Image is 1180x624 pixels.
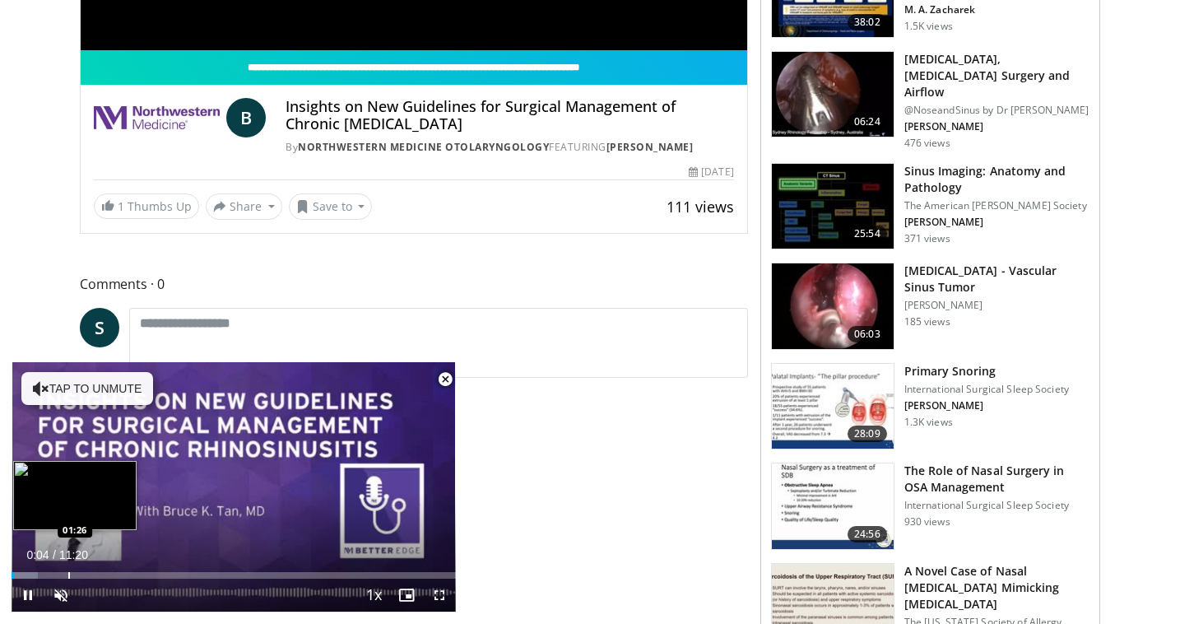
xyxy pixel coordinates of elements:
[59,548,88,561] span: 11:20
[904,416,953,429] p: 1.3K views
[772,52,894,137] img: 5c1a841c-37ed-4666-a27e-9093f124e297.150x105_q85_crop-smart_upscale.jpg
[390,579,423,612] button: Enable picture-in-picture mode
[357,579,390,612] button: Playback Rate
[848,326,887,342] span: 06:03
[772,164,894,249] img: 5d00bf9a-6682-42b9-8190-7af1e88f226b.150x105_q85_crop-smart_upscale.jpg
[904,51,1089,100] h3: [MEDICAL_DATA],[MEDICAL_DATA] Surgery and Airflow
[429,362,462,397] button: Close
[118,198,124,214] span: 1
[13,461,137,530] img: image.jpeg
[771,263,1089,350] a: 06:03 [MEDICAL_DATA] - Vascular Sinus Tumor [PERSON_NAME] 185 views
[286,98,733,133] h4: Insights on New Guidelines for Surgical Management of Chronic [MEDICAL_DATA]
[289,193,373,220] button: Save to
[771,363,1089,450] a: 28:09 Primary Snoring International Surgical Sleep Society [PERSON_NAME] 1.3K views
[904,163,1089,196] h3: Sinus Imaging: Anatomy and Pathology
[206,193,282,220] button: Share
[53,548,56,561] span: /
[904,463,1089,496] h3: The Role of Nasal Surgery in OSA Management
[848,114,887,130] span: 06:24
[848,226,887,242] span: 25:54
[904,232,950,245] p: 371 views
[21,372,153,405] button: Tap to unmute
[904,3,1089,16] p: M. A. Zacharek
[904,20,953,33] p: 1.5K views
[771,463,1089,550] a: 24:56 The Role of Nasal Surgery in OSA Management International Surgical Sleep Society 930 views
[667,197,734,217] span: 111 views
[904,263,1089,296] h3: [MEDICAL_DATA] - Vascular Sinus Tumor
[904,216,1089,229] p: [PERSON_NAME]
[904,299,1089,312] p: [PERSON_NAME]
[904,563,1089,612] h3: A Novel Case of Nasal [MEDICAL_DATA] Mimicking [MEDICAL_DATA]
[44,579,77,612] button: Unmute
[689,165,733,179] div: [DATE]
[904,383,1069,396] p: International Surgical Sleep Society
[772,263,894,349] img: 9ed0e65e-186e-47f9-881c-899f9222644a.150x105_q85_crop-smart_upscale.jpg
[286,140,733,155] div: By FEATURING
[904,315,950,328] p: 185 views
[904,399,1069,412] p: [PERSON_NAME]
[423,579,456,612] button: Fullscreen
[94,193,199,219] a: 1 Thumbs Up
[904,499,1089,512] p: International Surgical Sleep Society
[298,140,549,154] a: Northwestern Medicine Otolaryngology
[226,98,266,137] a: B
[771,163,1089,250] a: 25:54 Sinus Imaging: Anatomy and Pathology The American [PERSON_NAME] Society [PERSON_NAME] 371 v...
[904,199,1089,212] p: The American [PERSON_NAME] Society
[848,426,887,442] span: 28:09
[12,579,44,612] button: Pause
[904,104,1089,117] p: @NoseandSinus by Dr [PERSON_NAME]
[848,526,887,543] span: 24:56
[94,98,220,137] img: Northwestern Medicine Otolaryngology
[772,364,894,449] img: f99a7aab-5e09-49b4-aa65-81a8592f75e8.150x105_q85_crop-smart_upscale.jpg
[904,137,950,150] p: 476 views
[904,120,1089,133] p: [PERSON_NAME]
[848,14,887,30] span: 38:02
[606,140,694,154] a: [PERSON_NAME]
[772,463,894,549] img: 2125a4cd-2dc1-4a31-b0cf-e8487e0a5d54.150x105_q85_crop-smart_upscale.jpg
[12,362,456,612] video-js: Video Player
[904,515,950,529] p: 930 views
[771,51,1089,150] a: 06:24 [MEDICAL_DATA],[MEDICAL_DATA] Surgery and Airflow @NoseandSinus by Dr [PERSON_NAME] [PERSON...
[12,572,456,579] div: Progress Bar
[904,363,1069,380] h3: Primary Snoring
[80,273,748,295] span: Comments 0
[26,548,49,561] span: 0:04
[80,308,119,347] a: S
